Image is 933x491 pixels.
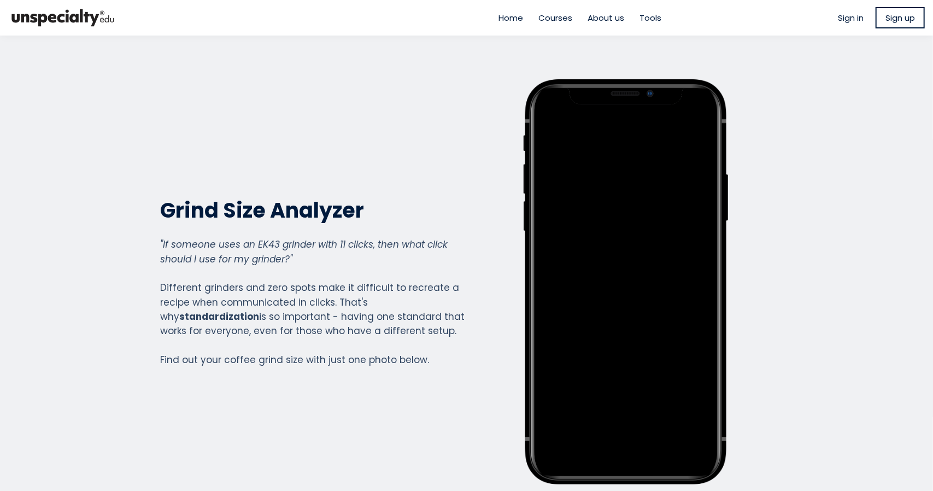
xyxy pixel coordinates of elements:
a: Sign up [876,7,925,28]
span: Sign up [885,11,915,24]
h2: Grind Size Analyzer [161,197,466,224]
strong: standardization [180,310,260,323]
em: "If someone uses an EK43 grinder with 11 clicks, then what click should I use for my grinder?" [161,238,448,265]
a: About us [588,11,624,24]
a: Courses [538,11,572,24]
a: Sign in [838,11,864,24]
a: Tools [639,11,661,24]
a: Home [498,11,523,24]
div: Different grinders and zero spots make it difficult to recreate a recipe when communicated in cli... [161,237,466,367]
img: bc390a18feecddb333977e298b3a00a1.png [8,4,118,31]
